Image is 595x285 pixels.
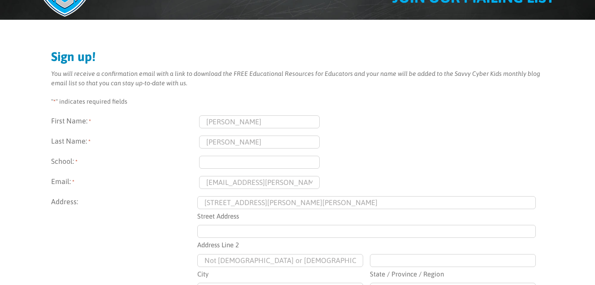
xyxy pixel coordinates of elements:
label: Address Line 2 [197,238,536,250]
label: Last Name: [51,136,199,149]
label: Street Address [197,209,536,222]
label: City [197,267,363,280]
label: State / Province / Region [370,267,536,280]
em: You will receive a confirmation email with a link to download the FREE Educational Resources for ... [51,70,540,87]
label: Email: [51,176,199,189]
label: First Name: [51,115,199,128]
h2: Sign up! [51,50,544,63]
legend: Address: [51,196,199,207]
label: School: [51,156,199,169]
p: " " indicates required fields [51,97,544,106]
